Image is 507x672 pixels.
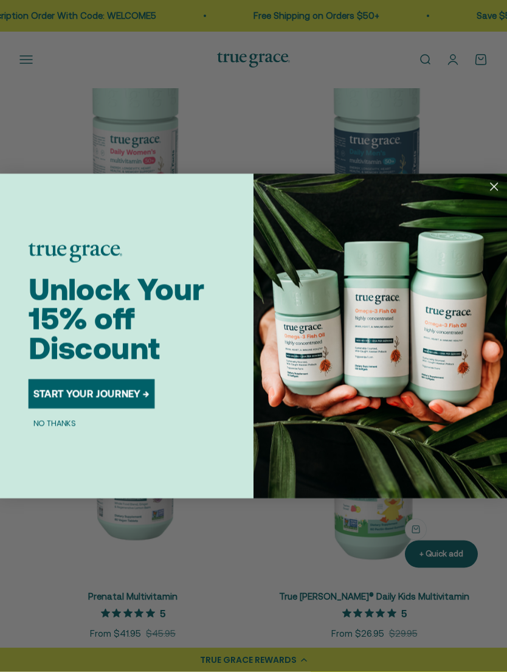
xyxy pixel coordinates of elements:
button: NO THANKS [29,417,81,429]
span: Unlock Your 15% off Discount [29,272,204,365]
img: 098727d5-50f8-4f9b-9554-844bb8da1403.jpeg [253,174,507,499]
button: START YOUR JOURNEY → [29,379,155,408]
button: Close dialog [485,178,503,195]
img: logo placeholder [29,243,122,263]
